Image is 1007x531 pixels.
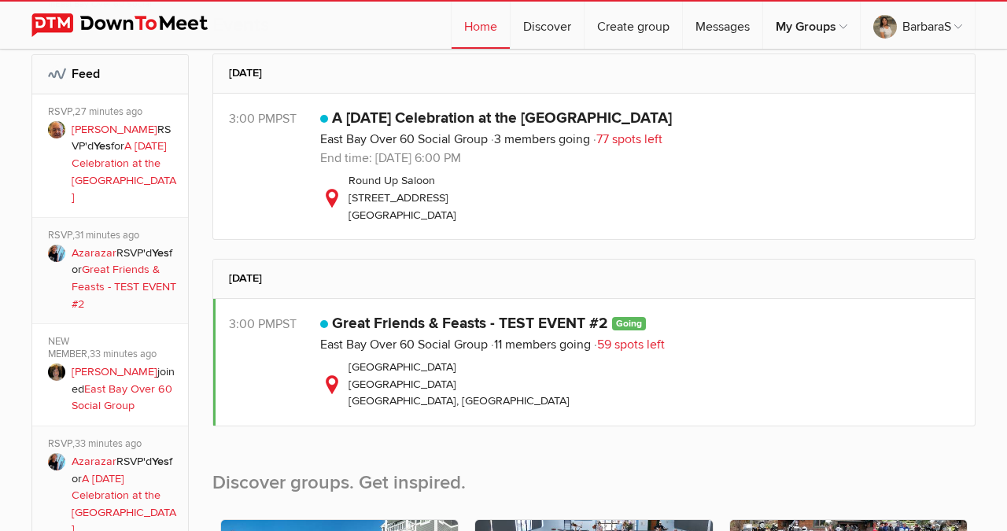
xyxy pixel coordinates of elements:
[48,335,177,363] div: NEW MEMBER,
[332,314,608,333] a: Great Friends & Feasts - TEST EVENT #2
[72,365,157,378] a: [PERSON_NAME]
[763,2,860,49] a: My Groups
[320,172,959,223] div: Round Up Saloon [STREET_ADDRESS] [GEOGRAPHIC_DATA]
[75,105,142,118] span: 27 minutes ago
[48,105,177,121] div: RSVP,
[72,455,116,468] a: Azarazar
[320,150,461,166] span: End time: [DATE] 6:00 PM
[320,359,959,410] div: [GEOGRAPHIC_DATA] [GEOGRAPHIC_DATA] [GEOGRAPHIC_DATA], [GEOGRAPHIC_DATA]
[48,229,177,245] div: RSVP,
[275,111,297,127] span: America/Los_Angeles
[229,315,320,334] div: 3:00 PM
[585,2,682,49] a: Create group
[72,246,116,260] a: Azarazar
[229,260,959,297] h2: [DATE]
[593,131,662,147] span: 77 spots left
[212,445,976,511] h2: Discover groups. Get inspired.
[511,2,584,49] a: Discover
[152,246,169,260] b: Yes
[72,363,177,415] p: joined
[72,382,172,413] a: East Bay Over 60 Social Group
[75,229,139,242] span: 31 minutes ago
[72,245,177,312] p: RSVP'd for
[94,139,111,153] b: Yes
[452,2,510,49] a: Home
[31,13,232,37] img: DownToMeet
[491,131,590,147] span: 3 members going
[72,263,176,310] a: Great Friends & Feasts - TEST EVENT #2
[152,455,169,468] b: Yes
[48,55,172,93] h2: Feed
[72,123,157,136] a: [PERSON_NAME]
[75,437,142,450] span: 33 minutes ago
[72,121,177,206] p: RSVP'd for
[320,337,488,352] a: East Bay Over 60 Social Group
[229,109,320,128] div: 3:00 PM
[594,337,665,352] span: 59 spots left
[229,54,959,92] h2: [DATE]
[861,2,975,49] a: BarbaraS
[72,139,176,204] a: A [DATE] Celebration at the [GEOGRAPHIC_DATA]
[90,348,157,360] span: 33 minutes ago
[491,337,591,352] span: 11 members going
[320,131,488,147] a: East Bay Over 60 Social Group
[48,437,177,453] div: RSVP,
[612,317,646,330] span: Going
[275,316,297,332] span: America/Los_Angeles
[332,109,672,127] a: A [DATE] Celebration at the [GEOGRAPHIC_DATA]
[683,2,762,49] a: Messages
